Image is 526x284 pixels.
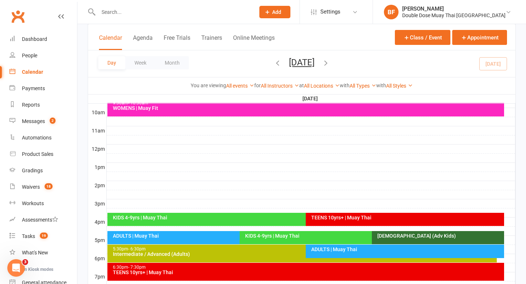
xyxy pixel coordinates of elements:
[9,47,77,64] a: People
[113,233,363,238] div: ADULTS | Muay Thai
[289,57,315,68] button: [DATE]
[9,31,77,47] a: Dashboard
[88,108,106,117] th: 10am
[96,7,250,17] input: Search...
[9,7,27,26] a: Clubworx
[233,34,275,50] button: Online Meetings
[254,82,261,88] strong: for
[128,265,146,270] span: - 7:30pm
[88,162,106,172] th: 1pm
[7,259,25,277] iframe: Intercom live chat
[452,30,507,45] button: Appointment
[50,118,56,124] span: 2
[22,118,45,124] div: Messages
[340,82,350,88] strong: with
[22,233,35,239] div: Tasks
[22,168,43,173] div: Gradings
[113,265,503,270] div: 6:30pm
[386,83,413,89] a: All Styles
[45,183,53,189] span: 18
[9,195,77,212] a: Workouts
[402,12,506,19] div: Double Dose Muay Thai [GEOGRAPHIC_DATA]
[164,34,190,50] button: Free Trials
[226,83,254,89] a: All events
[402,5,506,12] div: [PERSON_NAME]
[22,53,37,58] div: People
[304,83,340,89] a: All Locations
[128,246,146,252] span: - 6:30pm
[191,82,226,88] strong: You are viewing
[88,254,106,263] th: 6pm
[106,94,515,103] th: [DATE]
[22,151,53,157] div: Product Sales
[88,181,106,190] th: 2pm
[88,144,106,153] th: 12pm
[22,259,28,265] span: 3
[201,34,222,50] button: Trainers
[22,135,52,141] div: Automations
[9,245,77,261] a: What's New
[98,56,125,69] button: Day
[113,215,496,220] div: KIDS 4-9yrs | Muay Thai
[384,5,399,19] div: BF
[311,247,503,252] div: ADULTS | Muay Thai
[22,102,40,108] div: Reports
[272,9,281,15] span: Add
[125,56,156,69] button: Week
[9,80,77,97] a: Payments
[261,83,299,89] a: All Instructors
[113,105,503,111] div: WOMENS | Muay Fit
[259,6,290,18] button: Add
[40,233,48,239] span: 19
[88,126,106,135] th: 11am
[320,4,340,20] span: Settings
[88,235,106,245] th: 5pm
[113,270,503,275] div: TEENS 10yrs+ | Muay Thai
[395,30,450,45] button: Class / Event
[113,252,496,257] div: Intermediate / Advanced (Adults)
[311,215,503,220] div: TEENS 10yrs+ | Muay Thai
[9,228,77,245] a: Tasks 19
[22,217,58,223] div: Assessments
[350,83,376,89] a: All Types
[99,34,122,50] button: Calendar
[9,179,77,195] a: Waivers 18
[22,250,48,256] div: What's New
[9,146,77,162] a: Product Sales
[22,36,47,42] div: Dashboard
[299,82,304,88] strong: at
[22,85,45,91] div: Payments
[376,82,386,88] strong: with
[88,272,106,281] th: 7pm
[133,34,153,50] button: Agenda
[88,199,106,208] th: 3pm
[245,233,495,238] div: KIDS 4-9yrs | Muay Thai
[22,184,40,190] div: Waivers
[22,200,44,206] div: Workouts
[113,247,496,252] div: 5:30pm
[9,97,77,113] a: Reports
[9,162,77,179] a: Gradings
[9,130,77,146] a: Automations
[9,212,77,228] a: Assessments
[377,233,503,238] div: [DEMOGRAPHIC_DATA] (Adv Kids)
[22,69,43,75] div: Calendar
[156,56,189,69] button: Month
[9,113,77,130] a: Messages 2
[9,64,77,80] a: Calendar
[88,217,106,226] th: 4pm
